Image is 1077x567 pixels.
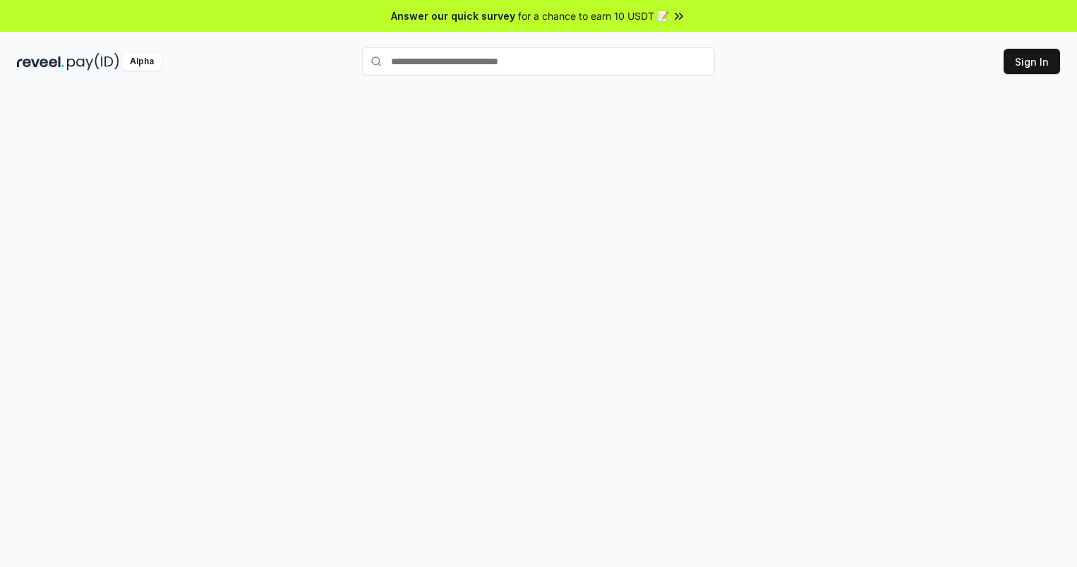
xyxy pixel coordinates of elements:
div: Alpha [122,53,162,71]
span: Answer our quick survey [391,8,515,23]
img: reveel_dark [17,53,64,71]
button: Sign In [1004,49,1060,74]
img: pay_id [67,53,119,71]
span: for a chance to earn 10 USDT 📝 [518,8,669,23]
